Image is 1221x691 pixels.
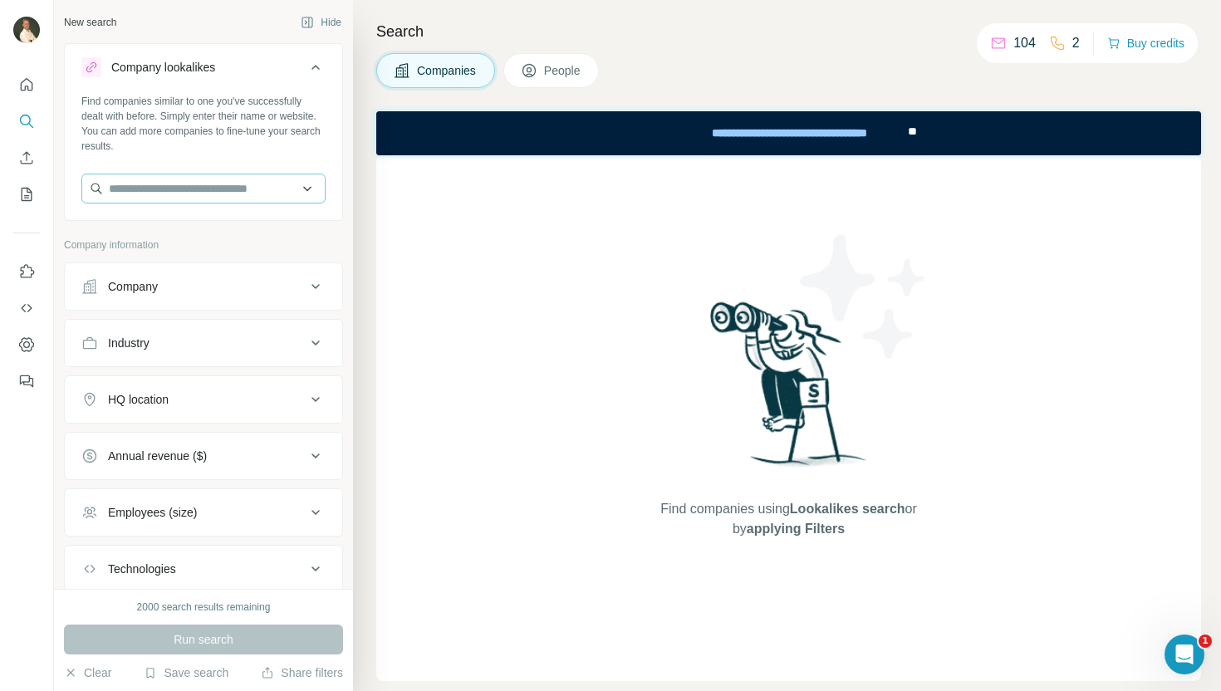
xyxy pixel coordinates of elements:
[144,664,228,681] button: Save search
[544,62,582,79] span: People
[289,10,353,35] button: Hide
[655,499,921,539] span: Find companies using or by
[111,59,215,76] div: Company lookalikes
[108,391,169,408] div: HQ location
[108,504,197,521] div: Employees (size)
[789,222,939,371] img: Surfe Illustration - Stars
[13,257,40,287] button: Use Surfe on LinkedIn
[65,47,342,94] button: Company lookalikes
[13,106,40,136] button: Search
[703,297,875,483] img: Surfe Illustration - Woman searching with binoculars
[13,143,40,173] button: Enrich CSV
[747,522,845,536] span: applying Filters
[13,17,40,43] img: Avatar
[108,448,207,464] div: Annual revenue ($)
[64,238,343,252] p: Company information
[64,15,116,30] div: New search
[376,111,1201,155] iframe: Banner
[65,267,342,306] button: Company
[13,366,40,396] button: Feedback
[1072,33,1080,53] p: 2
[65,549,342,589] button: Technologies
[13,293,40,323] button: Use Surfe API
[137,600,271,615] div: 2000 search results remaining
[1107,32,1184,55] button: Buy credits
[1165,635,1204,674] iframe: Intercom live chat
[1199,635,1212,648] span: 1
[108,335,150,351] div: Industry
[13,330,40,360] button: Dashboard
[64,664,111,681] button: Clear
[65,493,342,532] button: Employees (size)
[108,561,176,577] div: Technologies
[108,278,158,295] div: Company
[81,94,326,154] div: Find companies similar to one you've successfully dealt with before. Simply enter their name or w...
[1013,33,1036,53] p: 104
[65,436,342,476] button: Annual revenue ($)
[417,62,478,79] span: Companies
[65,323,342,363] button: Industry
[13,70,40,100] button: Quick start
[790,502,905,516] span: Lookalikes search
[261,664,343,681] button: Share filters
[13,179,40,209] button: My lists
[376,20,1201,43] h4: Search
[65,380,342,419] button: HQ location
